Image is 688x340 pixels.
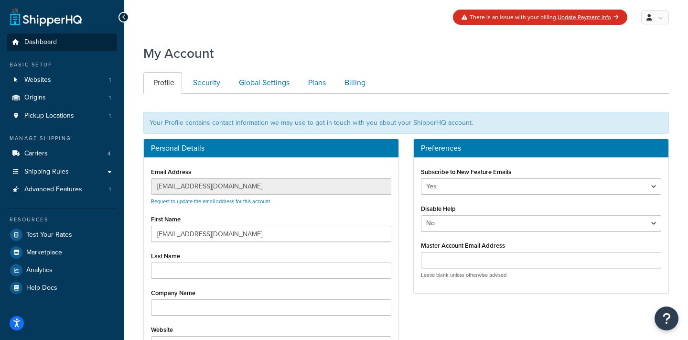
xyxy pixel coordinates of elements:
[655,307,678,330] button: Open Resource Center
[24,38,57,46] span: Dashboard
[24,150,48,158] span: Carriers
[7,145,117,163] li: Carriers
[334,72,373,94] a: Billing
[421,205,456,212] label: Disable Help
[7,61,117,69] div: Basic Setup
[7,244,117,261] a: Marketplace
[7,145,117,163] a: Carriers 4
[421,272,661,279] p: Leave blank unless otherwise advised
[7,279,117,296] a: Help Docs
[10,7,82,26] a: ShipperHQ Home
[229,72,297,94] a: Global Settings
[421,242,505,249] label: Master Account Email Address
[7,89,117,107] li: Origins
[7,163,117,181] a: Shipping Rules
[143,112,669,134] div: Your Profile contains contact information we may use to get in touch with you about your ShipperH...
[7,181,117,198] a: Advanced Features 1
[151,144,391,153] h3: Personal Details
[151,252,180,260] label: Last Name
[109,94,111,102] span: 1
[26,266,53,274] span: Analytics
[421,168,511,175] label: Subscribe to New Feature Emails
[7,216,117,224] div: Resources
[7,262,117,279] a: Analytics
[558,13,619,22] a: Update Payment Info
[7,226,117,243] a: Test Your Rates
[7,71,117,89] a: Websites 1
[151,289,195,296] label: Company Name
[109,76,111,84] span: 1
[7,33,117,51] a: Dashboard
[7,107,117,125] li: Pickup Locations
[24,168,69,176] span: Shipping Rules
[298,72,333,94] a: Plans
[183,72,228,94] a: Security
[421,144,661,153] h3: Preferences
[24,76,51,84] span: Websites
[151,326,173,333] label: Website
[7,107,117,125] a: Pickup Locations 1
[26,284,57,292] span: Help Docs
[24,186,82,194] span: Advanced Features
[143,44,214,63] h1: My Account
[109,112,111,120] span: 1
[143,72,182,94] a: Profile
[26,231,72,239] span: Test Your Rates
[24,112,74,120] span: Pickup Locations
[7,181,117,198] li: Advanced Features
[151,197,270,205] a: Request to update the email address for this account
[7,89,117,107] a: Origins 1
[151,168,191,175] label: Email Address
[7,134,117,143] div: Manage Shipping
[107,150,111,158] span: 4
[151,216,181,223] label: First Name
[109,186,111,194] span: 1
[7,71,117,89] li: Websites
[453,10,627,25] div: There is an issue with your billing.
[26,249,62,257] span: Marketplace
[24,94,46,102] span: Origins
